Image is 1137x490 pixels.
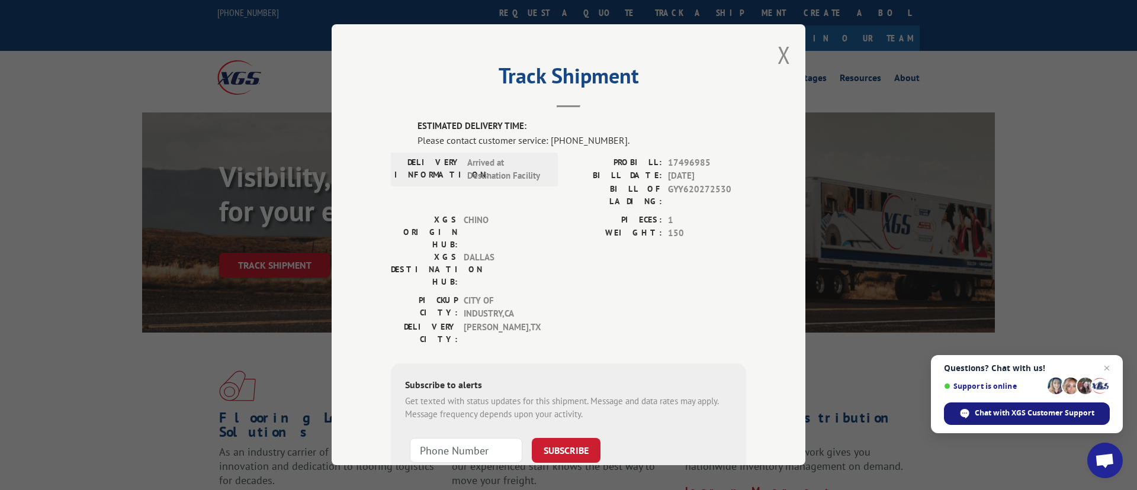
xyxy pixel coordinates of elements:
input: Phone Number [410,438,522,463]
label: PICKUP CITY: [391,294,458,321]
span: 1 [668,214,746,227]
span: CHINO [464,214,544,251]
label: WEIGHT: [568,227,662,240]
span: 150 [668,227,746,240]
span: DALLAS [464,251,544,288]
span: [DATE] [668,169,746,183]
div: Open chat [1087,443,1123,478]
span: Support is online [944,382,1043,391]
div: Get texted with status updates for this shipment. Message and data rates may apply. Message frequ... [405,395,732,421]
span: CITY OF INDUSTRY , CA [464,294,544,321]
div: Chat with XGS Customer Support [944,402,1110,425]
span: Chat with XGS Customer Support [975,408,1094,418]
label: PIECES: [568,214,662,227]
span: Close chat [1100,361,1114,375]
label: DELIVERY INFORMATION: [394,156,461,183]
div: Please contact customer service: [PHONE_NUMBER]. [417,133,746,147]
button: Close modal [778,39,791,70]
div: Subscribe to alerts [405,378,732,395]
label: ESTIMATED DELIVERY TIME: [417,120,746,133]
span: GYY620272530 [668,183,746,208]
label: BILL DATE: [568,169,662,183]
h2: Track Shipment [391,67,746,90]
label: XGS DESTINATION HUB: [391,251,458,288]
label: PROBILL: [568,156,662,170]
span: 17496985 [668,156,746,170]
label: DELIVERY CITY: [391,321,458,346]
span: Questions? Chat with us! [944,363,1110,373]
button: SUBSCRIBE [532,438,600,463]
span: [PERSON_NAME] , TX [464,321,544,346]
label: BILL OF LADING: [568,183,662,208]
span: Arrived at Destination Facility [467,156,547,183]
label: XGS ORIGIN HUB: [391,214,458,251]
